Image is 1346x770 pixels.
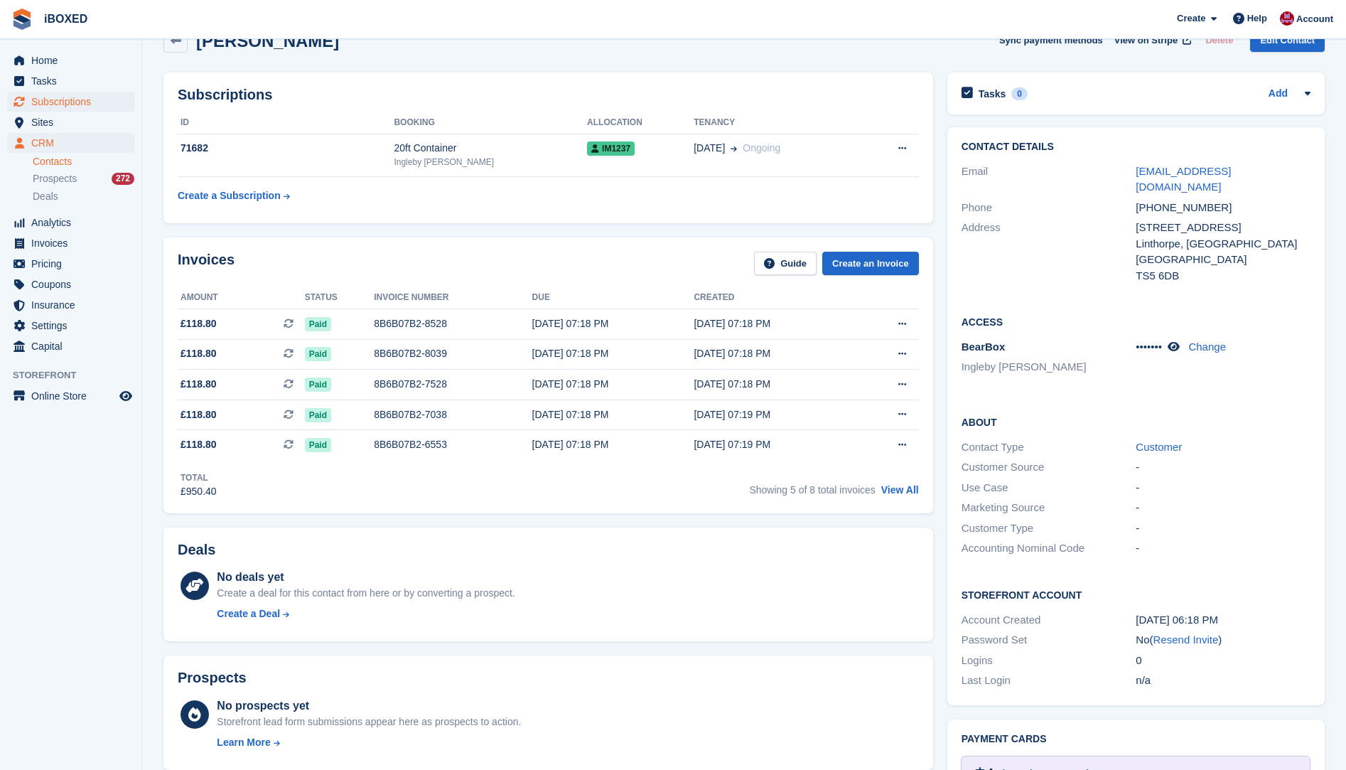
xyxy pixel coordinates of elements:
a: Create a Subscription [178,183,290,209]
div: Total [181,471,217,484]
div: 20ft Container [394,141,587,156]
span: Home [31,50,117,70]
a: menu [7,254,134,274]
div: [DATE] 07:18 PM [532,437,694,452]
li: Ingleby [PERSON_NAME] [962,359,1136,375]
span: Prospects [33,172,77,186]
a: menu [7,295,134,315]
a: menu [7,316,134,336]
img: stora-icon-8386f47178a22dfd0bd8f6a31ec36ba5ce8667c1dd55bd0f319d3a0aa187defe.svg [11,9,33,30]
div: [PHONE_NUMBER] [1136,200,1310,216]
span: Paid [305,408,331,422]
div: Linthorpe, [GEOGRAPHIC_DATA] [1136,236,1310,252]
span: Subscriptions [31,92,117,112]
th: Allocation [587,112,694,134]
div: 8B6B07B2-8528 [374,316,532,331]
div: No prospects yet [217,697,521,715]
a: Deals [33,189,134,204]
div: [DATE] 07:18 PM [532,407,694,422]
div: [DATE] 07:18 PM [694,316,856,331]
div: [DATE] 07:19 PM [694,407,856,422]
div: [DATE] 07:18 PM [532,346,694,361]
div: [DATE] 07:19 PM [694,437,856,452]
h2: Access [962,314,1310,328]
span: Settings [31,316,117,336]
a: menu [7,274,134,294]
th: Invoice number [374,287,532,309]
th: Due [532,287,694,309]
div: [DATE] 07:18 PM [694,346,856,361]
a: Create an Invoice [822,252,919,275]
div: 272 [112,173,134,185]
h2: Invoices [178,252,235,275]
a: menu [7,213,134,232]
span: Deals [33,190,58,203]
div: [DATE] 07:18 PM [694,377,856,392]
div: Learn More [217,735,270,750]
div: Email [962,164,1136,196]
th: Booking [394,112,587,134]
span: [DATE] [694,141,725,156]
div: [DATE] 07:18 PM [532,377,694,392]
div: Marketing Source [962,500,1136,516]
h2: Contact Details [962,141,1310,153]
div: 8B6B07B2-7038 [374,407,532,422]
a: menu [7,50,134,70]
span: BearBox [962,341,1006,353]
div: 0 [1136,653,1310,669]
a: Add [1269,86,1288,102]
span: Coupons [31,274,117,294]
span: Sites [31,112,117,132]
h2: [PERSON_NAME] [196,31,339,50]
div: - [1136,480,1310,496]
div: Account Created [962,612,1136,629]
span: ••••••• [1136,341,1162,353]
a: Guide [754,252,817,275]
span: £118.80 [181,377,217,392]
span: £118.80 [181,407,217,422]
div: [STREET_ADDRESS] [1136,220,1310,236]
span: Paid [305,378,331,392]
div: 0 [1011,87,1028,100]
a: Contacts [33,155,134,169]
th: Created [694,287,856,309]
a: [EMAIL_ADDRESS][DOMAIN_NAME] [1136,165,1231,193]
div: Last Login [962,673,1136,689]
a: Change [1188,341,1226,353]
h2: Tasks [979,87,1006,100]
span: View on Stripe [1114,33,1178,48]
span: Paid [305,317,331,331]
div: Address [962,220,1136,284]
span: £118.80 [181,316,217,331]
a: Customer [1136,441,1182,453]
a: menu [7,92,134,112]
span: Invoices [31,233,117,253]
span: Paid [305,438,331,452]
span: Account [1296,12,1333,26]
div: Customer Type [962,520,1136,537]
div: Create a Deal [217,606,280,621]
a: Edit Contact [1250,28,1325,52]
a: menu [7,336,134,356]
a: View on Stripe [1109,28,1195,52]
div: Create a Subscription [178,188,281,203]
a: Create a Deal [217,606,515,621]
a: Prospects 272 [33,171,134,186]
h2: About [962,415,1310,429]
a: Learn More [217,735,521,750]
h2: Subscriptions [178,87,919,103]
span: Ongoing [743,142,780,154]
a: menu [7,233,134,253]
div: No [1136,632,1310,648]
span: ( ) [1150,633,1222,646]
div: [GEOGRAPHIC_DATA] [1136,252,1310,268]
a: Preview store [117,387,134,405]
div: 8B6B07B2-6553 [374,437,532,452]
th: Tenancy [694,112,861,134]
div: 71682 [178,141,394,156]
th: Amount [178,287,305,309]
span: Paid [305,347,331,361]
span: Capital [31,336,117,356]
div: - [1136,520,1310,537]
img: Amanda Forder [1280,11,1294,26]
